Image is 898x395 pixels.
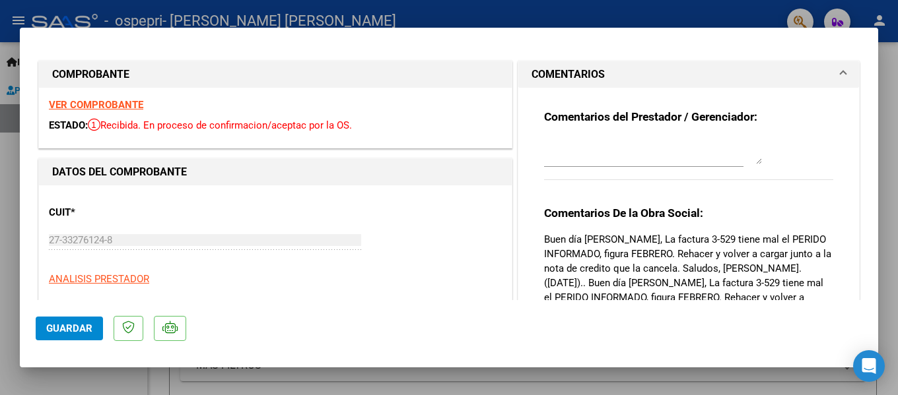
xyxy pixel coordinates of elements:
[52,68,129,80] strong: COMPROBANTE
[853,350,885,382] div: Open Intercom Messenger
[52,166,187,178] strong: DATOS DEL COMPROBANTE
[518,61,859,88] mat-expansion-panel-header: COMENTARIOS
[532,67,605,82] h1: COMENTARIOS
[49,119,88,131] span: ESTADO:
[49,273,149,285] span: ANALISIS PRESTADOR
[36,317,103,340] button: Guardar
[88,119,352,131] span: Recibida. En proceso de confirmacion/aceptac por la OS.
[46,322,92,334] span: Guardar
[544,110,757,123] strong: Comentarios del Prestador / Gerenciador:
[544,232,833,334] p: Buen día [PERSON_NAME], La factura 3-529 tiene mal el PERIDO INFORMADO, figura FEBRERO. Rehacer y...
[49,99,143,111] a: VER COMPROBANTE
[544,206,703,220] strong: Comentarios De la Obra Social:
[518,88,859,394] div: COMENTARIOS
[49,205,185,220] p: CUIT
